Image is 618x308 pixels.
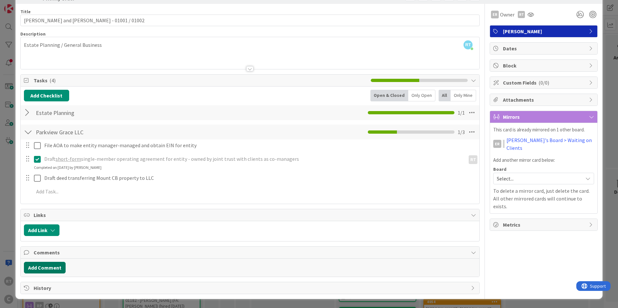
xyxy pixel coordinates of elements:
div: All [439,90,451,101]
span: Metrics [503,221,586,229]
p: File AOA to make entity manager-managed and obtain EIN for entity [44,142,475,149]
span: RT [463,40,473,49]
a: [PERSON_NAME]'s Board > Waiting on Clients [506,136,594,152]
span: Support [14,1,29,9]
span: ( 4 ) [49,77,56,84]
span: Dates [503,45,586,52]
div: Open & Closed [370,90,408,101]
div: Only Open [408,90,435,101]
span: Tasks [34,77,368,84]
input: Add Checklist... [34,126,179,138]
input: type card name here... [20,15,480,26]
button: Add Link [24,224,59,236]
div: RT [518,11,525,18]
p: Estate Planning / General Business [24,41,476,49]
span: Board [493,167,506,171]
label: Title [20,9,31,15]
span: Block [503,62,586,69]
div: ER [493,140,501,148]
span: Owner [500,11,515,18]
button: Add Checklist [24,90,69,101]
span: Links [34,211,468,219]
div: ER [491,11,499,18]
span: Comments [34,249,468,256]
span: Mirrors [503,113,586,121]
span: ( 0/0 ) [538,79,549,86]
span: [PERSON_NAME] [503,27,586,35]
p: Draft deed transferring Mount CB property to LLC [44,174,475,182]
div: Completed on [DATE] by [PERSON_NAME] [34,165,101,170]
span: Select... [497,174,580,183]
div: Only Mine [451,90,476,101]
span: Description [20,31,46,37]
button: Add Comment [24,262,66,273]
p: This card is already mirrored on 1 other board. [493,126,594,134]
p: To delete a mirror card, just delete the card. All other mirrored cards will continue to exists. [493,187,594,210]
span: Custom Fields [503,79,586,87]
u: short-form [56,156,81,162]
span: 1 / 3 [458,128,465,136]
div: RT [469,155,477,164]
p: Add another mirror card below: [493,157,594,164]
span: Attachments [503,96,586,104]
input: Add Checklist... [34,107,179,118]
span: 1 / 1 [458,109,465,117]
p: Draft single-member operating agreement for entity - owned by joint trust with clients as co-mana... [44,155,463,163]
span: History [34,284,468,292]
